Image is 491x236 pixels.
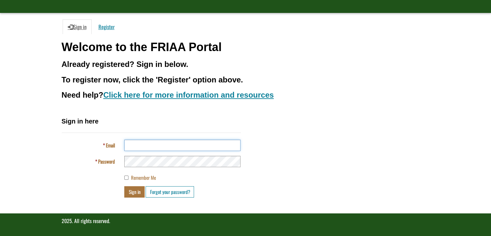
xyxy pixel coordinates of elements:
[93,19,120,34] a: Register
[131,174,156,181] span: Remember Me
[62,118,98,125] span: Sign in here
[124,186,145,198] button: Sign in
[106,142,115,149] span: Email
[63,19,92,34] a: Sign in
[62,91,430,99] h3: Need help?
[62,76,430,84] h3: To register now, click the 'Register' option above.
[98,158,115,165] span: Password
[146,186,194,198] a: Forgot your password?
[62,217,430,225] p: 2025
[124,176,128,180] input: Remember Me
[62,41,430,54] h1: Welcome to the FRIAA Portal
[72,217,110,225] span: . All rights reserved.
[103,91,274,99] a: Click here for more information and resources
[62,60,430,69] h3: Already registered? Sign in below.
